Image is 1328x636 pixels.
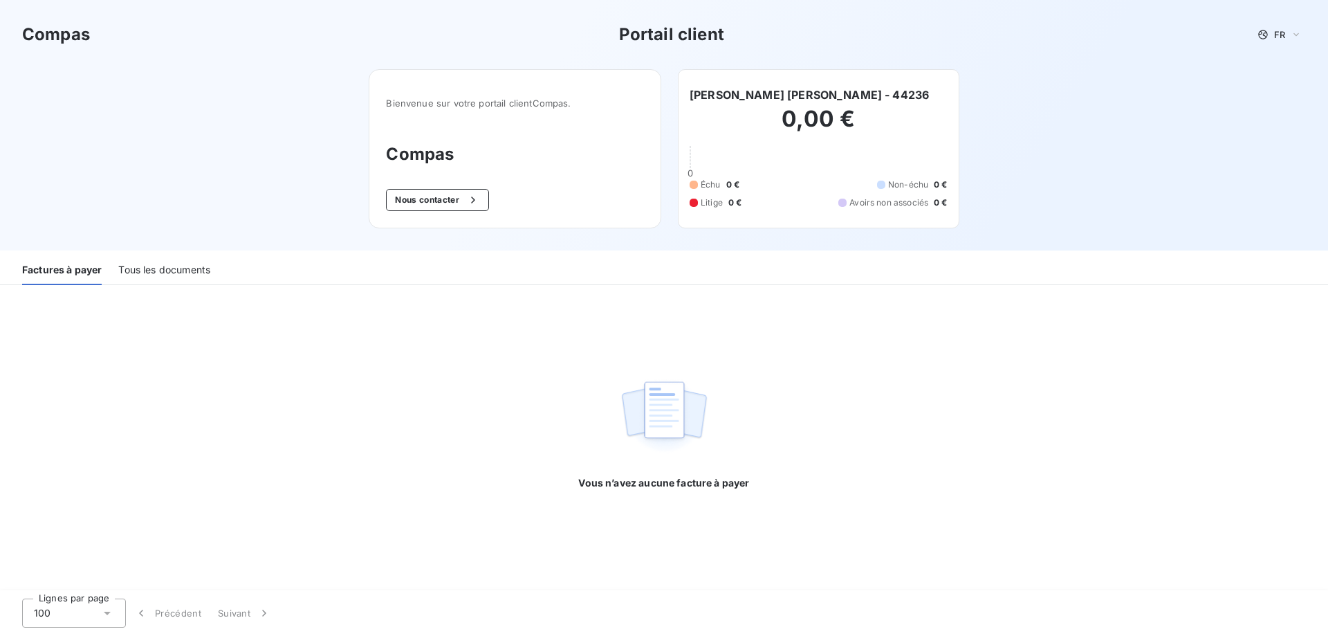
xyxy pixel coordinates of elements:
span: 0 € [728,197,741,209]
h2: 0,00 € [690,105,948,147]
h3: Compas [22,22,90,47]
button: Suivant [210,599,279,628]
span: Bienvenue sur votre portail client Compas . [386,98,644,109]
button: Nous contacter [386,189,488,211]
h6: [PERSON_NAME] [PERSON_NAME] - 44236 [690,87,929,103]
span: Échu [701,179,721,191]
div: Factures à payer [22,256,102,285]
span: Non-échu [888,179,928,191]
span: Litige [701,197,723,209]
div: Tous les documents [118,256,210,285]
span: 0 € [726,179,739,191]
span: 0 € [934,197,947,209]
span: Avoirs non associés [849,197,928,209]
span: Vous n’avez aucune facture à payer [578,476,749,490]
h3: Portail client [619,22,724,47]
img: empty state [620,374,708,460]
span: 100 [34,606,50,620]
span: 0 [688,167,693,179]
button: Précédent [126,599,210,628]
span: FR [1274,29,1285,40]
h3: Compas [386,142,644,167]
span: 0 € [934,179,947,191]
